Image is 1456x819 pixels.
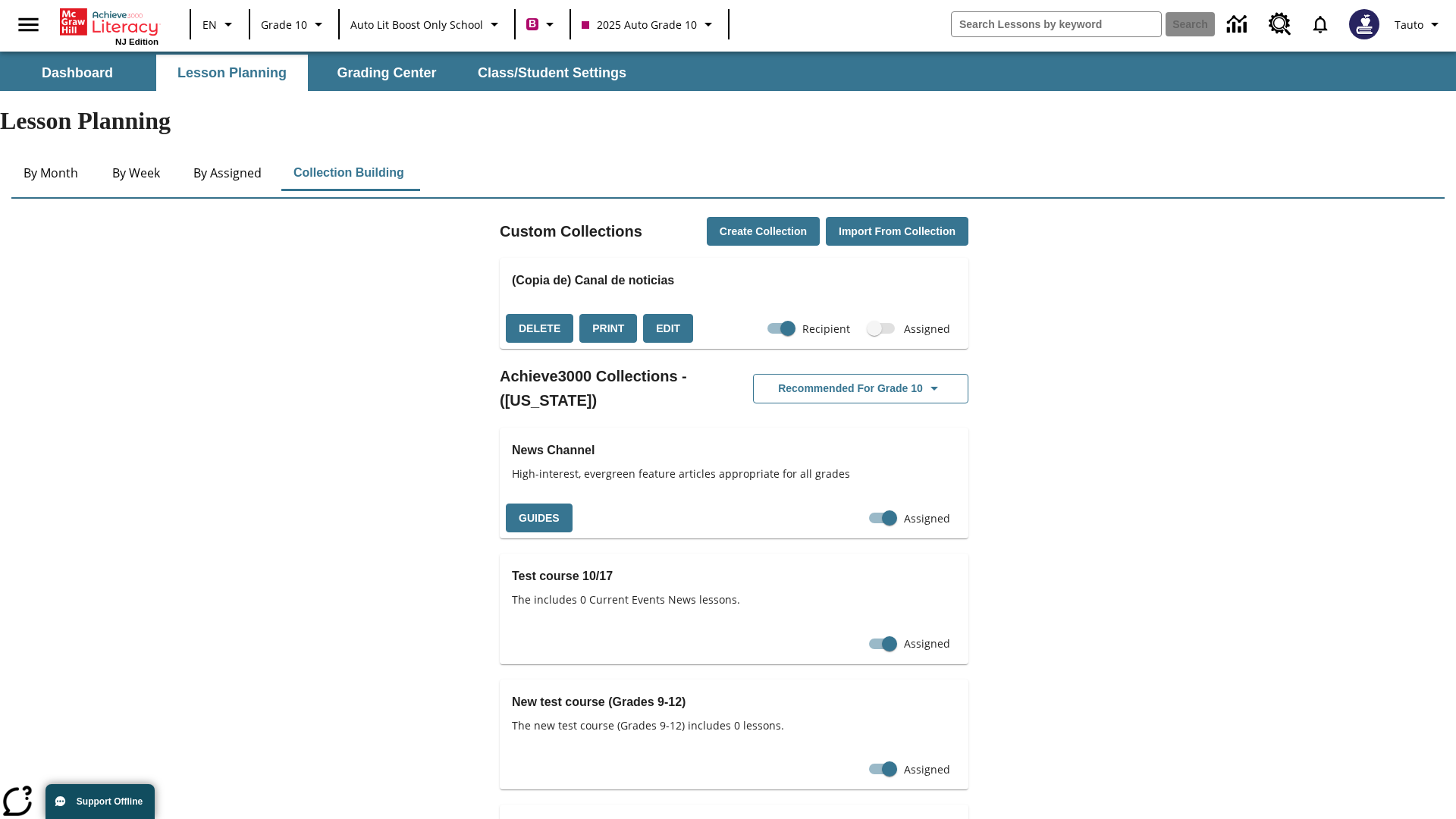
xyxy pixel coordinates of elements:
[202,17,217,33] span: EN
[826,217,968,246] button: Import from Collection
[60,7,158,37] a: Home
[576,11,723,38] button: Class: 2025 Auto Grade 10, Select your class
[500,219,642,243] h2: Custom Collections
[512,466,956,482] span: High-interest, evergreen feature articles appropriate for all grades
[1301,5,1340,44] a: Notifications
[904,321,950,337] span: Assigned
[707,217,820,246] button: Create Collection
[904,510,950,526] span: Assigned
[115,37,158,46] span: NJ Edition
[512,440,956,461] h3: News Channel
[512,566,956,587] h3: Test course 10/17
[952,12,1161,36] input: search field
[281,155,416,191] button: Collection Building
[261,17,307,33] span: Grade 10
[500,364,734,413] h2: Achieve3000 Collections - ([US_STATE])
[1349,9,1379,39] img: Avatar
[1395,17,1423,33] span: Tauto
[512,717,956,733] span: The new test course (Grades 9-12) includes 0 lessons.
[506,314,573,344] button: Delete
[579,314,637,344] button: Print, will open in a new window
[1340,5,1389,44] button: Select a new avatar
[753,374,968,403] button: Recommended for Grade 10
[6,2,51,47] button: Open side menu
[77,796,143,807] span: Support Offline
[196,11,244,38] button: Language: EN, Select a language
[311,55,463,91] button: Grading Center
[512,692,956,713] h3: New test course (Grades 9-12)
[98,155,174,191] button: By Week
[1218,4,1260,45] a: Data Center
[643,314,693,344] button: Edit
[512,591,956,607] span: The includes 0 Current Events News lessons.
[350,17,483,33] span: Auto Lit Boost only School
[512,270,956,291] h3: (Copia de) Canal de noticias
[344,11,510,38] button: School: Auto Lit Boost only School, Select your school
[904,635,950,651] span: Assigned
[181,155,274,191] button: By Assigned
[156,55,308,91] button: Lesson Planning
[904,761,950,777] span: Assigned
[2,55,153,91] button: Dashboard
[520,11,565,38] button: Boost Class color is violet red. Change class color
[11,155,90,191] button: By Month
[582,17,697,33] span: 2025 Auto Grade 10
[466,55,639,91] button: Class/Student Settings
[1260,4,1301,45] a: Resource Center, Will open in new tab
[255,11,334,38] button: Grade: Grade 10, Select a grade
[45,784,155,819] button: Support Offline
[506,504,573,533] button: Guides
[529,14,536,33] span: B
[1389,11,1450,38] button: Profile/Settings
[60,5,158,46] div: Home
[802,321,850,337] span: Recipient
